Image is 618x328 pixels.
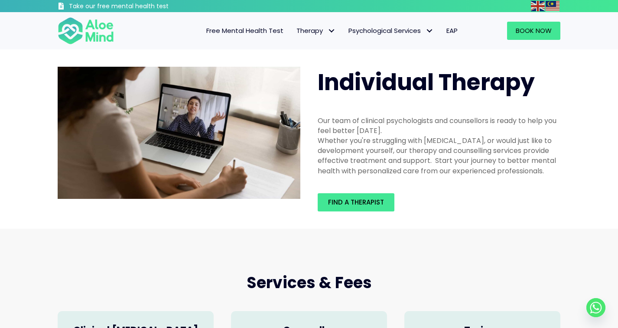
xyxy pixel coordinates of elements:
[516,26,552,35] span: Book Now
[247,272,372,294] span: Services & Fees
[423,25,436,37] span: Psychological Services: submenu
[296,26,335,35] span: Therapy
[318,136,560,176] div: Whether you're struggling with [MEDICAL_DATA], or would just like to development yourself, our th...
[318,116,560,136] div: Our team of clinical psychologists and counsellors is ready to help you feel better [DATE].
[586,298,605,317] a: Whatsapp
[200,22,290,40] a: Free Mental Health Test
[58,2,215,12] a: Take our free mental health test
[531,1,546,11] a: English
[206,26,283,35] span: Free Mental Health Test
[348,26,433,35] span: Psychological Services
[328,198,384,207] span: Find a therapist
[440,22,464,40] a: EAP
[546,1,559,11] img: ms
[325,25,338,37] span: Therapy: submenu
[125,22,464,40] nav: Menu
[546,1,560,11] a: Malay
[69,2,215,11] h3: Take our free mental health test
[58,67,300,199] img: Therapy online individual
[318,193,394,211] a: Find a therapist
[58,16,114,45] img: Aloe mind Logo
[507,22,560,40] a: Book Now
[318,66,535,98] span: Individual Therapy
[531,1,545,11] img: en
[446,26,458,35] span: EAP
[342,22,440,40] a: Psychological ServicesPsychological Services: submenu
[290,22,342,40] a: TherapyTherapy: submenu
